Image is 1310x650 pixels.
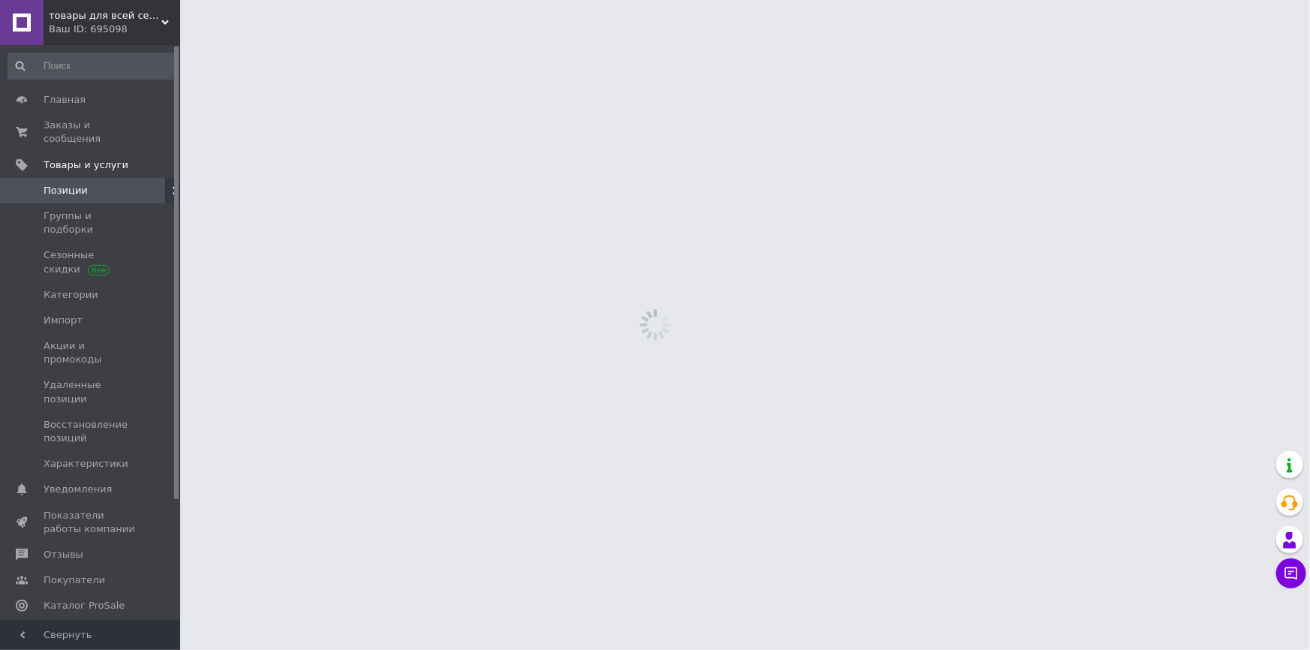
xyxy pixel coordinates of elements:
div: Ваш ID: 695098 [49,23,180,36]
span: Характеристики [44,457,128,471]
span: Покупатели [44,573,105,587]
span: Главная [44,93,86,107]
span: Категории [44,288,98,302]
span: Восстановление позиций [44,418,139,445]
span: Позиции [44,184,88,197]
span: Группы и подборки [44,209,139,236]
span: Отзывы [44,548,83,561]
span: Акции и промокоды [44,339,139,366]
span: Каталог ProSale [44,599,125,612]
span: Товары и услуги [44,158,128,172]
span: Импорт [44,314,83,327]
input: Поиск [8,53,176,80]
span: товары для всей семьи от «Fashion Crystals» [49,9,161,23]
span: Заказы и сообщения [44,119,139,146]
span: Удаленные позиции [44,378,139,405]
span: Сезонные скидки [44,248,139,275]
span: Показатели работы компании [44,509,139,536]
span: Уведомления [44,483,112,496]
button: Чат с покупателем [1276,558,1306,588]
